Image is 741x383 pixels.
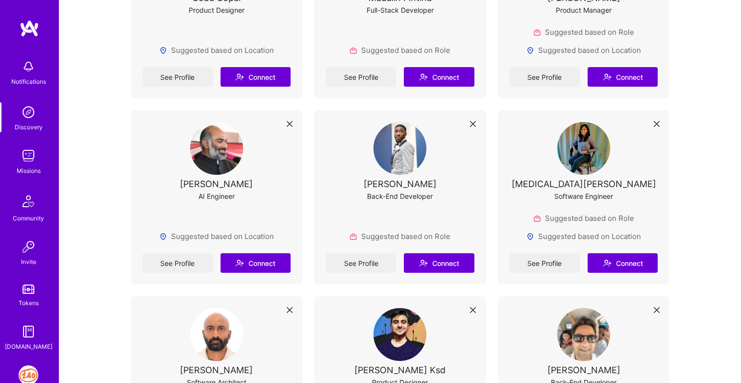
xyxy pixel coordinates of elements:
a: See Profile [510,67,580,87]
div: Back-End Developer [367,191,433,201]
img: Locations icon [526,47,534,54]
div: [PERSON_NAME] [180,179,253,189]
div: Discovery [15,122,43,132]
div: Suggested based on Role [533,27,634,37]
div: Suggested based on Role [349,231,450,241]
i: icon Connect [419,72,428,81]
div: [MEDICAL_DATA][PERSON_NAME] [512,179,656,189]
div: Suggested based on Role [349,45,450,55]
a: See Profile [143,253,213,273]
i: icon Connect [235,259,244,267]
i: icon Connect [603,259,612,267]
button: Connect [404,253,474,273]
img: Role icon [533,28,541,36]
div: [DOMAIN_NAME] [5,341,52,352]
div: [PERSON_NAME] Ksd [354,365,445,375]
img: Locations icon [159,233,167,240]
div: Software Engineer [554,191,613,201]
i: icon Close [654,307,660,313]
button: Connect [588,253,658,273]
img: Role icon [349,47,357,54]
div: Suggested based on Location [159,231,274,241]
button: Connect [221,67,291,87]
img: Community [17,190,40,213]
img: guide book [19,322,38,341]
div: AI Engineer [198,191,235,201]
i: icon Close [287,307,293,313]
i: icon Close [470,307,476,313]
div: Suggested based on Location [159,45,274,55]
img: logo [20,20,39,37]
div: [PERSON_NAME] [364,179,437,189]
i: icon Connect [603,72,612,81]
i: icon Connect [235,72,244,81]
img: tokens [23,285,34,294]
i: icon Close [470,121,476,127]
img: Locations icon [159,47,167,54]
a: See Profile [326,253,396,273]
img: User Avatar [373,308,426,361]
a: See Profile [143,67,213,87]
div: [PERSON_NAME] [180,365,253,375]
img: teamwork [19,146,38,166]
i: icon Close [287,121,293,127]
a: See Profile [326,67,396,87]
img: User Avatar [190,308,243,361]
div: Product Designer [189,5,245,15]
img: Locations icon [526,233,534,240]
i: icon Connect [419,259,428,267]
div: Suggested based on Location [526,45,641,55]
img: User Avatar [557,122,610,175]
div: Community [13,213,44,223]
div: Suggested based on Role [533,213,634,223]
div: Full-Stack Developer [367,5,434,15]
button: Connect [221,253,291,273]
img: discovery [19,102,38,122]
div: Suggested based on Location [526,231,641,241]
div: Notifications [11,76,46,87]
img: User Avatar [373,122,426,175]
img: User Avatar [190,122,243,175]
div: Tokens [19,298,39,308]
div: Product Manager [556,5,612,15]
img: Role icon [533,215,541,222]
img: bell [19,57,38,76]
button: Connect [588,67,658,87]
div: Missions [17,166,41,176]
div: [PERSON_NAME] [547,365,620,375]
button: Connect [404,67,474,87]
img: User Avatar [557,308,610,361]
i: icon Close [654,121,660,127]
img: Invite [19,237,38,257]
div: Invite [21,257,36,267]
a: See Profile [510,253,580,273]
img: Role icon [349,233,357,240]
